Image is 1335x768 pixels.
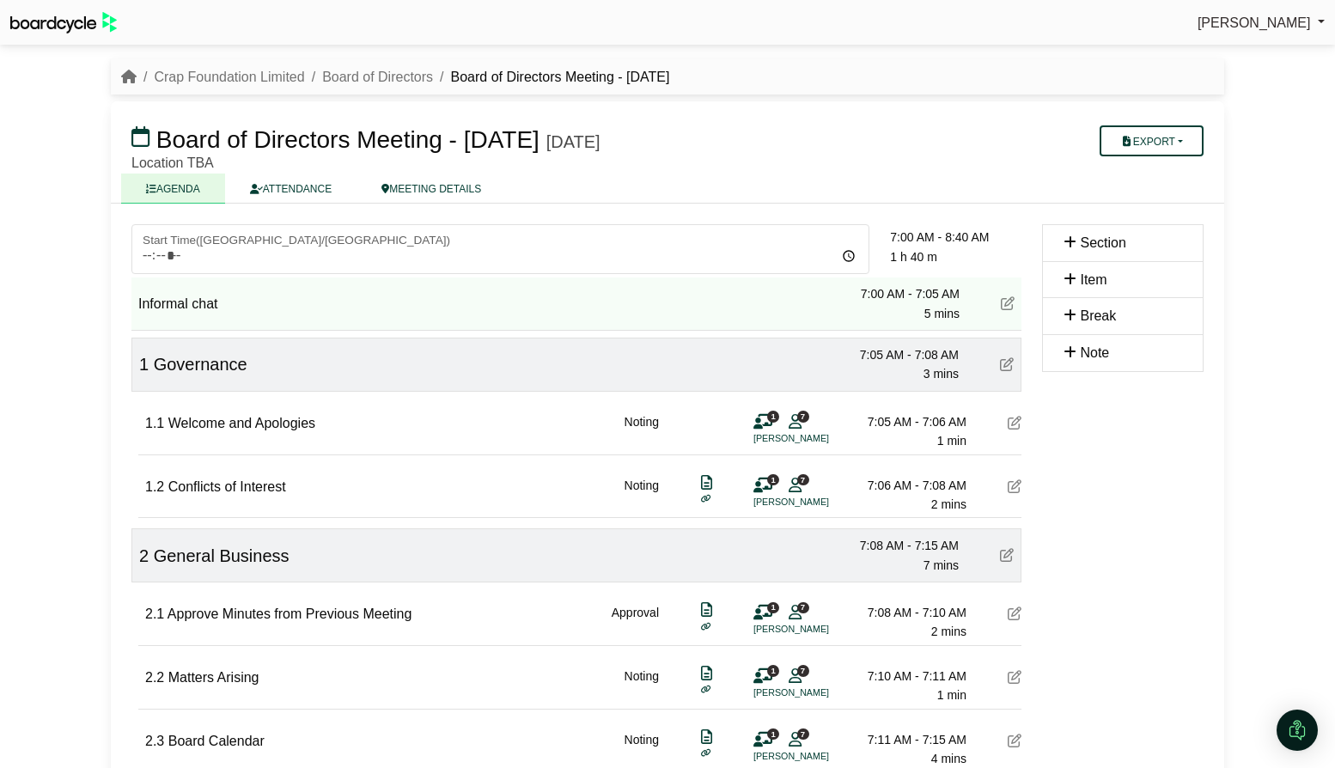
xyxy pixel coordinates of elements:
li: [PERSON_NAME] [753,686,882,700]
span: 1 [767,665,779,676]
span: 1 h 40 m [890,250,936,264]
div: Noting [625,412,659,451]
div: 7:00 AM - 8:40 AM [890,228,1021,247]
a: Crap Foundation Limited [154,70,304,84]
li: [PERSON_NAME] [753,495,882,509]
div: Approval [612,603,659,642]
span: 7 mins [924,558,959,572]
span: 1 [767,602,779,613]
span: Conflicts of Interest [168,479,286,494]
div: 7:00 AM - 7:05 AM [839,284,960,303]
span: 5 mins [924,307,960,320]
span: Section [1080,235,1125,250]
span: 7 [797,602,809,613]
span: Board Calendar [168,734,265,748]
span: Note [1080,345,1109,360]
span: Item [1080,272,1106,287]
span: Location TBA [131,155,214,170]
li: Board of Directors Meeting - [DATE] [433,66,669,88]
span: 1 min [937,688,966,702]
span: Approve Minutes from Previous Meeting [168,606,412,621]
a: [PERSON_NAME] [1198,12,1325,34]
span: 2.3 [145,734,164,748]
div: 7:05 AM - 7:08 AM [838,345,959,364]
a: MEETING DETAILS [357,174,506,204]
a: Board of Directors [322,70,433,84]
span: 1 [767,474,779,485]
a: AGENDA [121,174,225,204]
span: 2.1 [145,606,164,621]
span: 2.2 [145,670,164,685]
span: 7 [797,474,809,485]
span: General Business [154,546,290,565]
span: Informal chat [138,296,217,311]
span: Board of Directors Meeting - [DATE] [156,126,539,153]
span: 1 [767,728,779,740]
img: BoardcycleBlackGreen-aaafeed430059cb809a45853b8cf6d952af9d84e6e89e1f1685b34bfd5cb7d64.svg [10,12,117,34]
span: 2 mins [931,625,966,638]
span: 7 [797,411,809,422]
nav: breadcrumb [121,66,669,88]
a: ATTENDANCE [225,174,357,204]
span: Break [1080,308,1116,323]
span: 1.2 [145,479,164,494]
span: Governance [154,355,247,374]
li: [PERSON_NAME] [753,749,882,764]
div: Noting [625,667,659,705]
div: [DATE] [546,131,600,152]
span: 1 min [937,434,966,448]
span: 3 mins [924,367,959,381]
span: Welcome and Apologies [168,416,315,430]
span: 1 [767,411,779,422]
div: 7:11 AM - 7:15 AM [846,730,966,749]
span: 1 [139,355,149,374]
div: 7:05 AM - 7:06 AM [846,412,966,431]
div: Noting [625,476,659,515]
span: [PERSON_NAME] [1198,15,1311,30]
li: [PERSON_NAME] [753,431,882,446]
span: 1.1 [145,416,164,430]
span: 4 mins [931,752,966,765]
div: 7:08 AM - 7:10 AM [846,603,966,622]
span: 7 [797,728,809,740]
div: 7:06 AM - 7:08 AM [846,476,966,495]
span: 2 [139,546,149,565]
li: [PERSON_NAME] [753,622,882,637]
span: 2 mins [931,497,966,511]
div: 7:10 AM - 7:11 AM [846,667,966,686]
span: 7 [797,665,809,676]
div: 7:08 AM - 7:15 AM [838,536,959,555]
button: Export [1100,125,1204,156]
div: Open Intercom Messenger [1277,710,1318,751]
span: Matters Arising [168,670,259,685]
